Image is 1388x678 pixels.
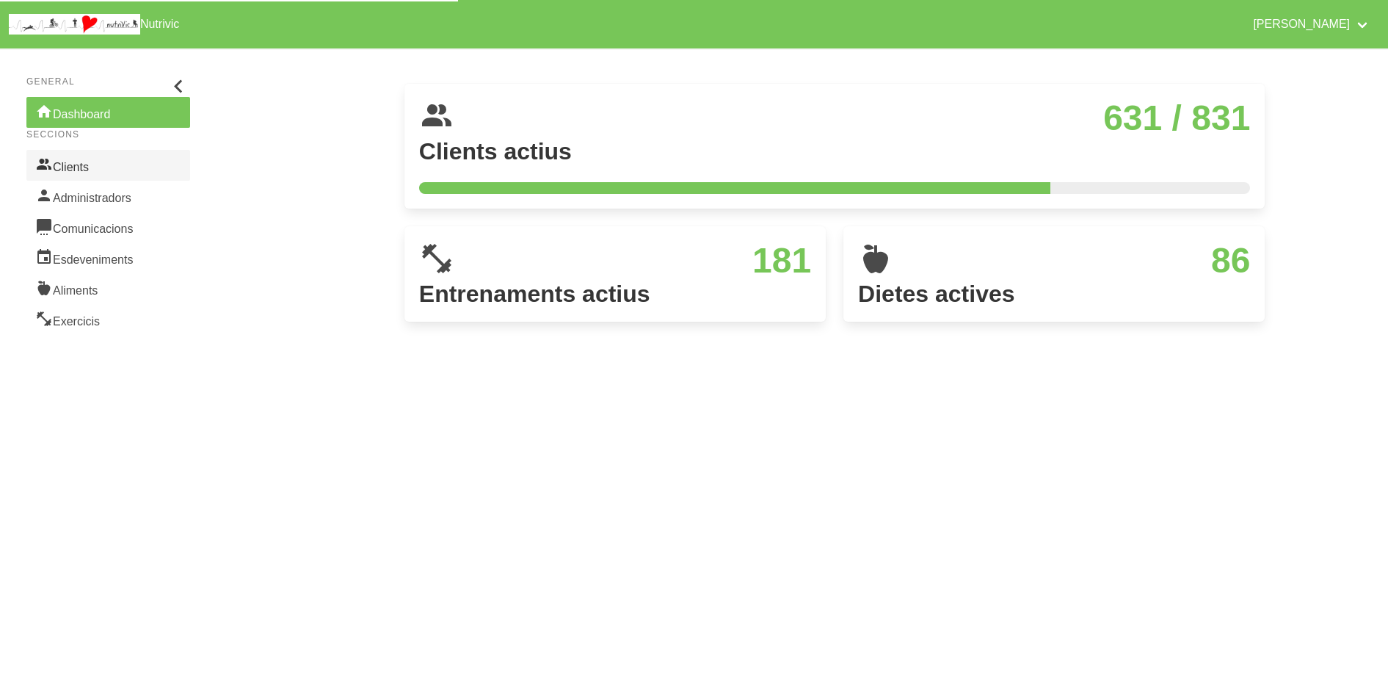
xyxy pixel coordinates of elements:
h3: 181 [466,241,811,281]
a: [PERSON_NAME] [1244,6,1379,43]
h3: 631 / 831 [466,98,1251,138]
img: company_logo [9,14,140,35]
p: General [26,75,190,88]
h4: Dietes actives [858,281,1250,307]
h3: 86 [905,241,1250,281]
h4: Entrenaments actius [419,281,811,307]
h4: Clients actius [419,138,1251,165]
a: Aliments [26,273,190,304]
p: Seccions [26,128,190,141]
a: Clients [26,150,190,181]
a: Dashboard [26,97,190,128]
a: Esdeveniments [26,242,190,273]
a: Exercicis [26,304,190,335]
a: Comunicacions [26,212,190,242]
a: Administradors [26,181,190,212]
